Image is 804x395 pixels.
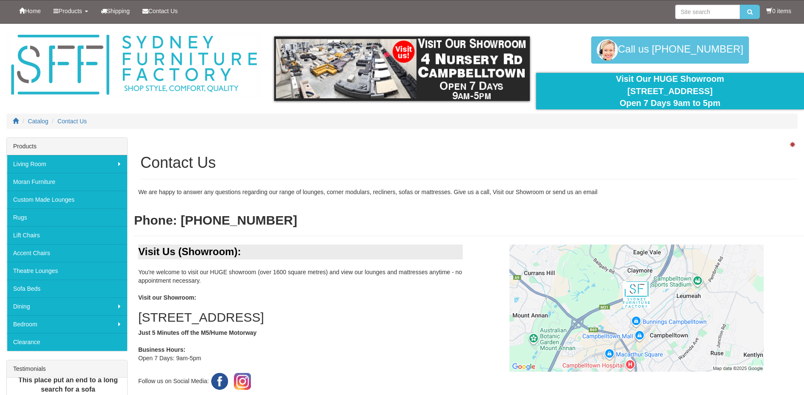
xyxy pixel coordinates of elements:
[274,36,529,101] img: showroom.gif
[542,73,798,109] div: Visit Our HUGE Showroom [STREET_ADDRESS] Open 7 Days 9am to 5pm
[7,298,127,315] a: Dining
[58,8,82,14] span: Products
[136,0,184,22] a: Contact Us
[95,0,136,22] a: Shipping
[7,244,127,262] a: Accent Chairs
[25,8,41,14] span: Home
[134,188,804,196] div: We are happy to answer any questions regarding our range of lounges, corner modulars, recliners, ...
[7,315,127,333] a: Bedroom
[7,173,127,191] a: Moran Furniture
[509,245,764,372] img: Click to activate map
[107,8,130,14] span: Shipping
[148,8,178,14] span: Contact Us
[140,154,798,171] h1: Contact Us
[7,262,127,280] a: Theatre Lounges
[28,118,48,125] a: Catalog
[7,155,127,173] a: Living Room
[7,333,127,351] a: Clearance
[58,118,87,125] a: Contact Us
[7,191,127,209] a: Custom Made Lounges
[7,226,127,244] a: Lift Chairs
[13,0,47,22] a: Home
[134,245,469,392] div: You're welcome to visit our HUGE showroom (over 1600 square metres) and view our lounges and matt...
[138,346,185,353] b: Business Hours:
[7,209,127,226] a: Rugs
[232,371,253,392] img: Instagram
[138,245,462,259] div: Visit Us (Showroom):
[138,310,462,324] h2: [STREET_ADDRESS]
[209,371,230,392] img: Facebook
[675,5,740,19] input: Site search
[7,32,261,98] img: Sydney Furniture Factory
[476,245,798,372] a: Click to activate map
[18,376,118,393] b: This place put an end to a long search for a sofa
[7,360,127,378] div: Testimonials
[766,7,791,15] li: 0 items
[134,213,297,227] b: Phone: [PHONE_NUMBER]
[7,280,127,298] a: Sofa Beds
[7,138,127,155] div: Products
[47,0,94,22] a: Products
[138,294,462,336] b: Visit our Showroom: Just 5 Minutes off the M5/Hume Motorway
